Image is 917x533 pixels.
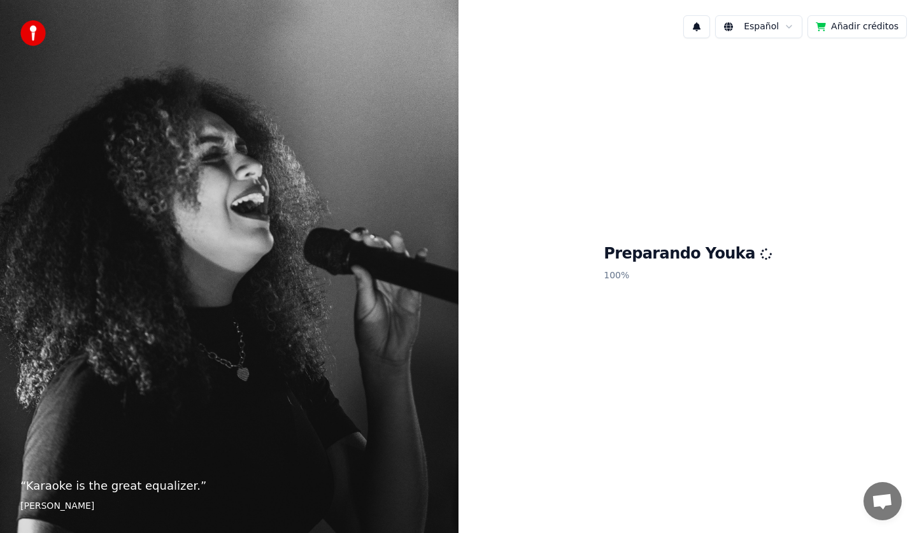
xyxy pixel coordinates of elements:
p: “ Karaoke is the great equalizer. ” [20,477,438,495]
h1: Preparando Youka [604,244,772,264]
img: youka [20,20,46,46]
p: 100 % [604,264,772,287]
div: Chat abierto [864,482,902,520]
button: Añadir créditos [807,15,907,38]
footer: [PERSON_NAME] [20,500,438,513]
